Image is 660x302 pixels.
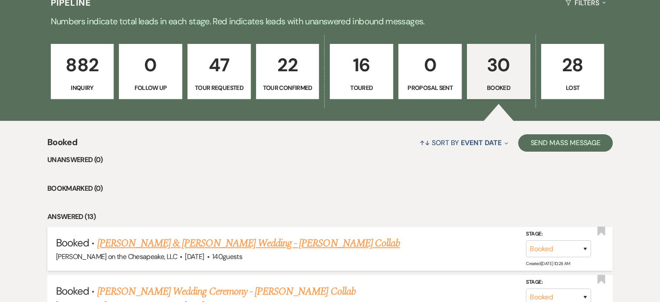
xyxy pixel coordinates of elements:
p: 47 [193,50,245,80]
a: 0Proposal Sent [398,44,462,100]
span: [DATE] [185,252,204,261]
a: 28Lost [541,44,604,100]
span: Booked [47,136,77,154]
label: Stage: [526,278,591,287]
p: 16 [335,50,387,80]
li: Bookmarked (0) [47,183,613,194]
p: Toured [335,83,387,93]
a: 47Tour Requested [187,44,251,100]
p: Proposal Sent [404,83,456,93]
span: [PERSON_NAME] on the Chesapeake, LLC [56,252,177,261]
a: 0Follow Up [119,44,182,100]
label: Stage: [526,229,591,239]
p: Lost [547,83,599,93]
p: 30 [473,50,525,80]
p: Tour Requested [193,83,245,93]
span: Booked [56,236,89,249]
p: Follow Up [125,83,177,93]
p: Booked [473,83,525,93]
p: Numbers indicate total leads in each stage. Red indicates leads with unanswered inbound messages. [18,14,643,28]
a: 30Booked [467,44,530,100]
p: 28 [547,50,599,80]
a: [PERSON_NAME] Wedding Ceremony - [PERSON_NAME] Collab [97,284,356,299]
a: 16Toured [330,44,393,100]
p: Inquiry [56,83,108,93]
li: Unanswered (0) [47,154,613,166]
span: Created: [DATE] 10:28 AM [526,261,570,266]
p: 882 [56,50,108,80]
span: 140 guests [212,252,242,261]
a: 882Inquiry [51,44,114,100]
p: Tour Confirmed [262,83,314,93]
span: ↑↓ [420,138,430,147]
button: Sort By Event Date [416,131,512,154]
li: Answered (13) [47,211,613,222]
p: 0 [125,50,177,80]
button: Send Mass Message [518,134,613,152]
a: 22Tour Confirmed [256,44,319,100]
p: 0 [404,50,456,80]
p: 22 [262,50,314,80]
span: Booked [56,284,89,298]
span: Event Date [461,138,501,147]
a: [PERSON_NAME] & [PERSON_NAME] Wedding - [PERSON_NAME] Collab [97,236,400,251]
